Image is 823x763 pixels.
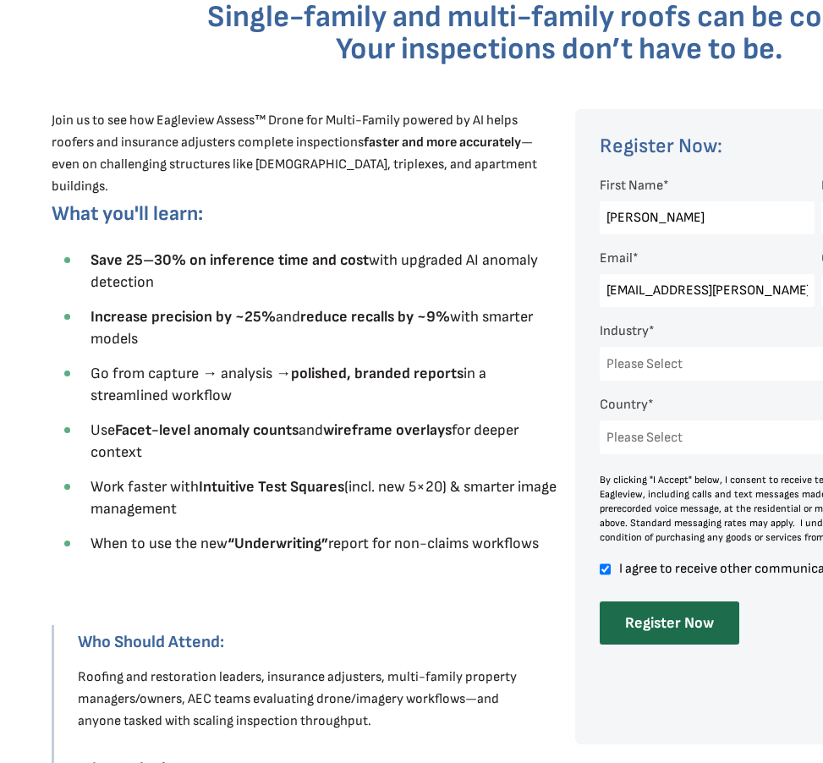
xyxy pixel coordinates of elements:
[291,365,464,382] strong: polished, branded reports
[91,421,518,461] span: Use and for deeper context
[228,535,328,552] strong: “Underwriting”
[91,365,486,404] span: Go from capture → analysis → in a streamlined workflow
[600,601,739,645] input: Register Now
[52,201,203,226] span: What you'll learn:
[600,178,663,194] span: First Name
[600,562,611,577] input: I agree to receive other communications from [GEOGRAPHIC_DATA].
[91,535,539,552] span: When to use the new report for non-claims workflows
[91,251,538,291] span: with upgraded AI anomaly detection
[91,308,533,348] span: and with smarter models
[91,251,369,269] strong: Save 25–30% on inference time and cost
[78,632,224,652] strong: Who Should Attend:
[600,323,649,339] span: Industry
[78,669,517,729] span: Roofing and restoration leaders, insurance adjusters, multi-family property managers/owners, AEC ...
[300,308,450,326] strong: reduce recalls by ~9%
[91,478,557,518] span: Work faster with (incl. new 5×20) & smarter image management
[600,134,722,158] span: Register Now:
[364,134,521,151] strong: faster and more accurately
[91,308,276,326] strong: Increase precision by ~25%
[115,421,299,439] strong: Facet-level anomaly counts
[600,250,633,266] span: Email
[323,421,452,439] strong: wireframe overlays
[600,397,648,413] span: Country
[336,31,783,68] span: Your inspections don’t have to be.
[52,113,537,195] span: Join us to see how Eagleview Assess™ Drone for Multi-Family powered by AI helps roofers and insur...
[199,478,344,496] strong: Intuitive Test Squares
